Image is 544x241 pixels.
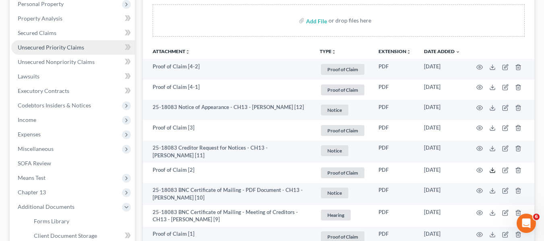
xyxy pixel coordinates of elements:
i: unfold_more [331,49,336,54]
span: Executory Contracts [18,87,69,94]
a: Proof of Claim [320,83,366,97]
a: Proof of Claim [320,124,366,137]
a: Property Analysis [11,11,135,26]
a: Hearing [320,208,366,222]
a: Notice [320,103,366,117]
span: Notice [321,105,348,115]
span: Expenses [18,131,41,138]
td: [DATE] [418,80,467,100]
span: Unsecured Nonpriority Claims [18,58,95,65]
span: 6 [533,214,540,220]
span: Forms Library [34,218,69,225]
td: PDF [372,100,418,120]
span: Income [18,116,36,123]
iframe: Intercom live chat [517,214,536,233]
a: Unsecured Priority Claims [11,40,135,55]
td: Proof of Claim [4-1] [143,80,313,100]
span: Unsecured Priority Claims [18,44,84,51]
span: Lawsuits [18,73,39,80]
span: Notice [321,145,348,156]
button: TYPEunfold_more [320,49,336,54]
span: SOFA Review [18,160,51,167]
td: 25-18083 BNC Certificate of Mailing - PDF Document - CH13 - [PERSON_NAME] [10] [143,183,313,205]
span: Proof of Claim [321,125,364,136]
a: Date Added expand_more [424,48,460,54]
span: Additional Documents [18,203,74,210]
span: Hearing [321,210,351,220]
span: Chapter 13 [18,189,46,196]
td: PDF [372,163,418,183]
i: unfold_more [406,49,411,54]
span: Client Document Storage [34,232,97,239]
a: Secured Claims [11,26,135,40]
td: PDF [372,59,418,80]
a: Executory Contracts [11,84,135,98]
td: [DATE] [418,59,467,80]
a: SOFA Review [11,156,135,171]
td: PDF [372,120,418,141]
span: Proof of Claim [321,167,364,178]
a: Proof of Claim [320,166,366,179]
td: Proof of Claim [4-2] [143,59,313,80]
a: Attachmentunfold_more [153,48,190,54]
a: Lawsuits [11,69,135,84]
span: Notice [321,187,348,198]
span: Miscellaneous [18,145,54,152]
td: Proof of Claim [2] [143,163,313,183]
td: Proof of Claim [3] [143,120,313,141]
div: or drop files here [329,16,371,25]
td: [DATE] [418,141,467,163]
a: Extensionunfold_more [379,48,411,54]
td: 25-18083 Notice of Appearance - CH13 - [PERSON_NAME] [12] [143,100,313,120]
span: Property Analysis [18,15,62,22]
span: Personal Property [18,0,64,7]
td: [DATE] [418,163,467,183]
a: Notice [320,186,366,200]
td: [DATE] [418,100,467,120]
span: Means Test [18,174,46,181]
a: Forms Library [27,214,135,229]
td: [DATE] [418,205,467,227]
td: PDF [372,80,418,100]
td: PDF [372,183,418,205]
a: Proof of Claim [320,63,366,76]
i: unfold_more [185,49,190,54]
td: [DATE] [418,183,467,205]
td: [DATE] [418,120,467,141]
td: 25-18083 Creditor Request for Notices - CH13 - [PERSON_NAME] [11] [143,141,313,163]
a: Notice [320,144,366,157]
td: PDF [372,205,418,227]
span: Codebtors Insiders & Notices [18,102,91,109]
span: Secured Claims [18,29,56,36]
span: Proof of Claim [321,84,364,95]
a: Unsecured Nonpriority Claims [11,55,135,69]
td: PDF [372,141,418,163]
span: Proof of Claim [321,64,364,75]
td: 25-18083 BNC Certificate of Mailing - Meeting of Creditors - CH13 - [PERSON_NAME] [9] [143,205,313,227]
i: expand_more [455,49,460,54]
